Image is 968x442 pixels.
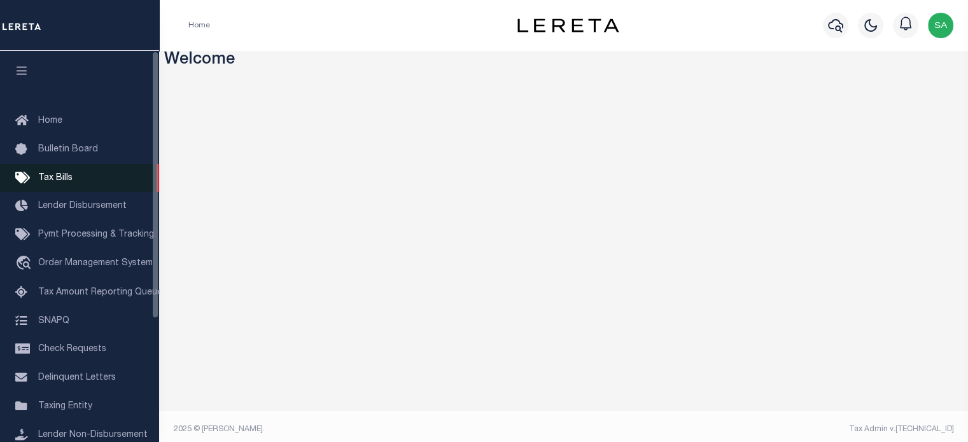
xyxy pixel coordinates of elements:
[38,345,106,354] span: Check Requests
[38,373,116,382] span: Delinquent Letters
[38,174,73,183] span: Tax Bills
[928,13,953,38] img: svg+xml;base64,PHN2ZyB4bWxucz0iaHR0cDovL3d3dy53My5vcmcvMjAwMC9zdmciIHBvaW50ZXItZXZlbnRzPSJub25lIi...
[164,51,964,71] h3: Welcome
[38,259,153,268] span: Order Management System
[38,402,92,411] span: Taxing Entity
[38,431,148,439] span: Lender Non-Disbursement
[164,424,564,435] div: 2025 © [PERSON_NAME].
[38,316,69,325] span: SNAPQ
[38,202,127,211] span: Lender Disbursement
[38,116,62,125] span: Home
[573,424,954,435] div: Tax Admin v.[TECHNICAL_ID]
[188,20,210,31] li: Home
[517,18,619,32] img: logo-dark.svg
[38,145,98,154] span: Bulletin Board
[38,230,154,239] span: Pymt Processing & Tracking
[15,256,36,272] i: travel_explore
[38,288,162,297] span: Tax Amount Reporting Queue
